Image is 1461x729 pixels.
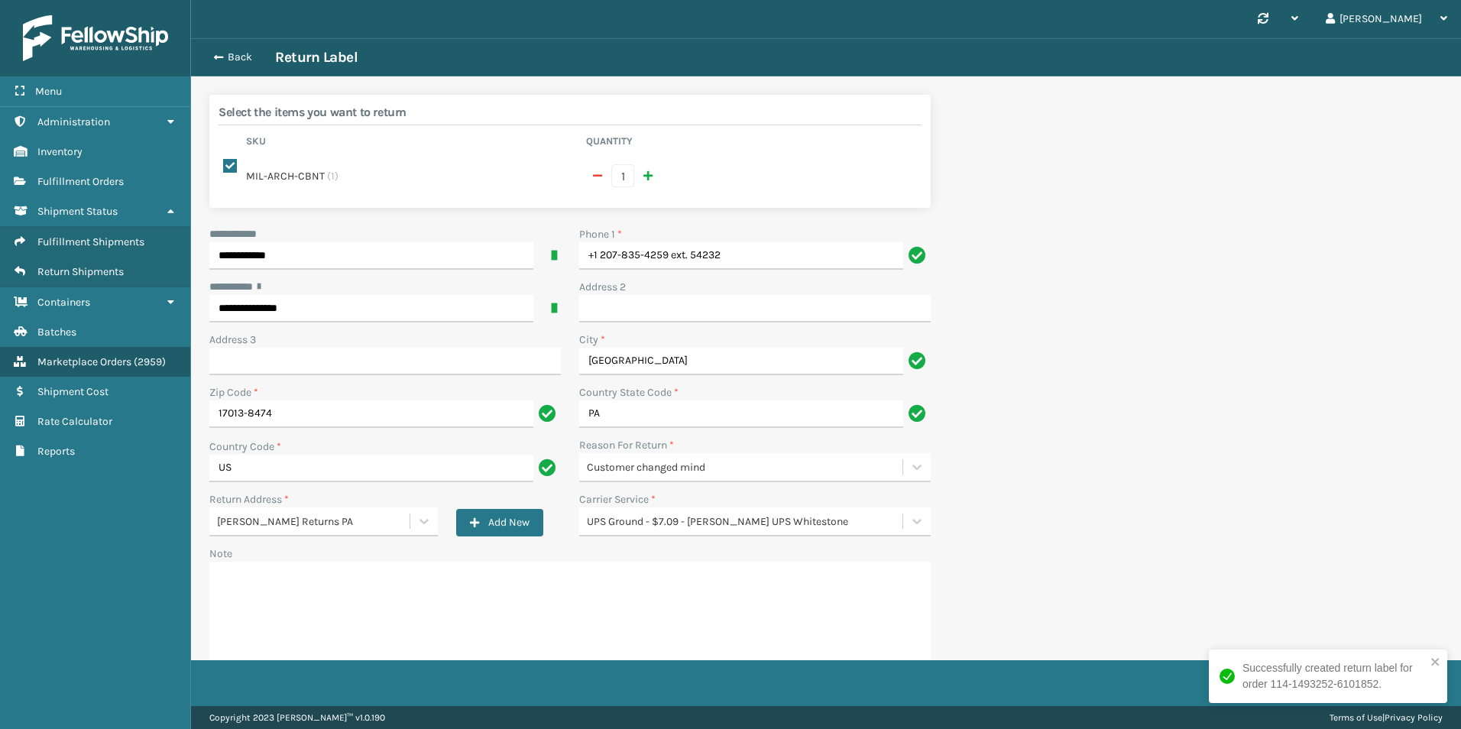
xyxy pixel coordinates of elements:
[209,439,281,455] label: Country Code
[37,175,124,188] span: Fulfillment Orders
[275,48,358,66] h3: Return Label
[1242,660,1426,692] div: Successfully created return label for order 114-1493252-6101852.
[37,415,112,428] span: Rate Calculator
[209,384,258,400] label: Zip Code
[587,514,904,530] div: UPS Ground - $7.09 - [PERSON_NAME] UPS Whitestone
[581,134,922,153] th: Quantity
[579,226,622,242] label: Phone 1
[579,437,674,453] label: Reason For Return
[35,85,62,98] span: Menu
[246,168,325,184] label: MIL-ARCH-CBNT
[579,491,656,507] label: Carrier Service
[217,514,411,530] div: [PERSON_NAME] Returns PA
[37,296,90,309] span: Containers
[579,279,626,295] label: Address 2
[209,706,385,729] p: Copyright 2023 [PERSON_NAME]™ v 1.0.190
[579,384,679,400] label: Country State Code
[456,509,543,536] button: Add New
[209,547,232,560] label: Note
[37,385,109,398] span: Shipment Cost
[209,332,256,348] label: Address 3
[579,332,605,348] label: City
[587,459,904,475] div: Customer changed mind
[37,326,76,339] span: Batches
[37,445,75,458] span: Reports
[209,491,289,507] label: Return Address
[37,115,110,128] span: Administration
[205,50,275,64] button: Back
[327,168,339,184] span: ( 1 )
[37,145,83,158] span: Inventory
[134,355,166,368] span: ( 2959 )
[1430,656,1441,670] button: close
[37,235,144,248] span: Fulfillment Shipments
[241,134,581,153] th: Sku
[37,355,131,368] span: Marketplace Orders
[37,265,124,278] span: Return Shipments
[23,15,168,61] img: logo
[219,104,922,120] h2: Select the items you want to return
[37,205,118,218] span: Shipment Status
